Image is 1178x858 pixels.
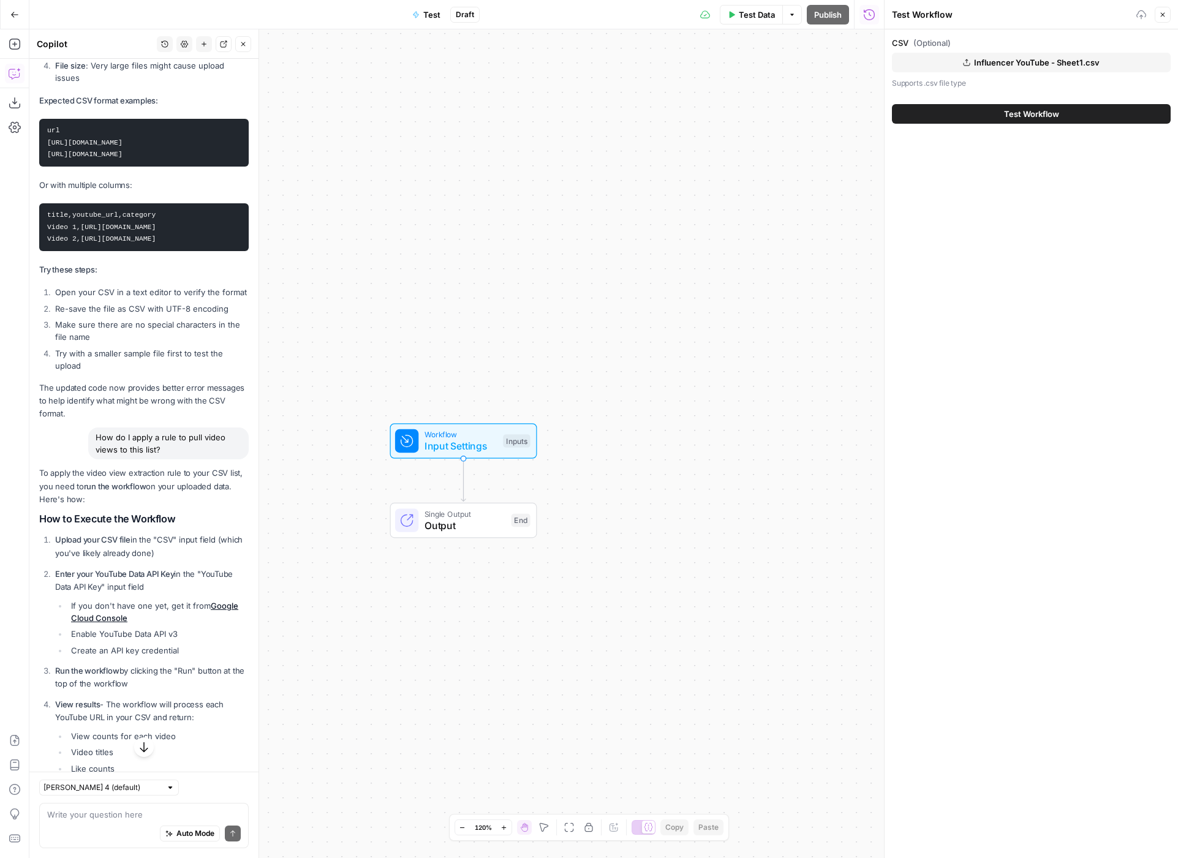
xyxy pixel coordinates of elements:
p: To apply the video view extraction rule to your CSV list, you need to on your uploaded data. Here... [39,467,249,505]
p: Supports .csv file type [892,77,1171,89]
li: : Very large files might cause upload issues [52,59,249,84]
span: Workflow [425,429,497,440]
p: by clicking the "Run" button at the top of the workflow [55,664,249,690]
button: Test Workflow [892,104,1171,124]
button: Copy [660,819,689,835]
strong: File size [55,61,86,70]
strong: run the workflow [84,481,146,491]
strong: View results [55,699,100,709]
p: Or with multiple columns: [39,179,249,192]
strong: Enter your YouTube Data API Key [55,569,174,579]
span: (Optional) [913,37,951,49]
h2: How to Execute the Workflow [39,513,249,525]
li: Video titles [68,746,249,758]
span: 120% [475,822,492,832]
strong: Run the workflow [55,666,119,675]
div: Copilot [37,38,153,50]
li: View counts for each video [68,730,249,742]
strong: Upload your CSV file [55,535,130,544]
span: Publish [814,9,842,21]
strong: Expected CSV format examples: [39,96,158,105]
button: Test [405,5,448,24]
span: Input Settings [425,438,497,453]
span: Draft [456,9,474,20]
li: Create an API key credential [68,644,249,657]
li: Like counts [68,762,249,775]
p: The updated code now provides better error messages to help identify what might be wrong with the... [39,382,249,420]
p: in the "YouTube Data API Key" input field [55,568,249,593]
li: Enable YouTube Data API v3 [68,628,249,640]
span: Auto Mode [176,828,214,839]
div: Inputs [503,434,530,448]
li: Make sure there are no special characters in the file name [52,318,249,343]
span: Influencer YouTube - Sheet1.csv [974,56,1100,69]
code: title,youtube_url,category Video 1,[URL][DOMAIN_NAME] Video 2,[URL][DOMAIN_NAME] [47,211,156,243]
code: url [URL][DOMAIN_NAME] [URL][DOMAIN_NAME] [47,127,123,158]
li: If you don't have one yet, get it from [68,600,249,624]
div: WorkflowInput SettingsInputs [350,423,578,459]
button: Influencer YouTube - Sheet1.csv [892,53,1171,72]
input: Claude Sonnet 4 (default) [43,781,161,794]
div: How do I apply a rule to pull video views to this list? [88,427,249,459]
span: Test Data [739,9,775,21]
button: Test Data [720,5,782,24]
span: Output [425,518,505,533]
li: Re-save the file as CSV with UTF-8 encoding [52,303,249,315]
a: Google Cloud Console [71,601,238,623]
button: Paste [693,819,723,835]
div: End [512,514,530,527]
li: Try with a smaller sample file first to test the upload [52,347,249,372]
span: Copy [665,822,684,833]
li: Open your CSV in a text editor to verify the format [52,286,249,298]
p: - The workflow will process each YouTube URL in your CSV and return: [55,698,249,724]
span: Test [423,9,440,21]
div: Single OutputOutputEnd [350,503,578,538]
label: CSV [892,37,1171,49]
span: Test Workflow [1004,108,1059,120]
button: Publish [807,5,849,24]
strong: Try these steps: [39,265,97,274]
button: Auto Mode [160,826,220,841]
span: Paste [698,822,719,833]
span: Single Output [425,508,505,519]
p: in the "CSV" input field (which you've likely already done) [55,533,249,559]
g: Edge from start to end [461,459,466,502]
